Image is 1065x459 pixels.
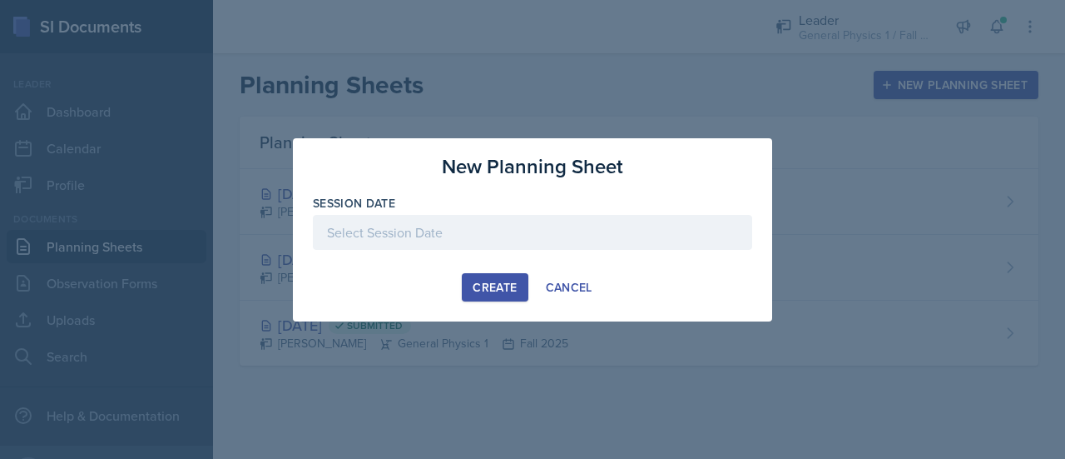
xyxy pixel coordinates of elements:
[462,273,528,302] button: Create
[313,195,395,212] label: Session Date
[473,281,517,294] div: Create
[546,281,592,294] div: Cancel
[535,273,603,302] button: Cancel
[442,152,623,182] h3: New Planning Sheet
